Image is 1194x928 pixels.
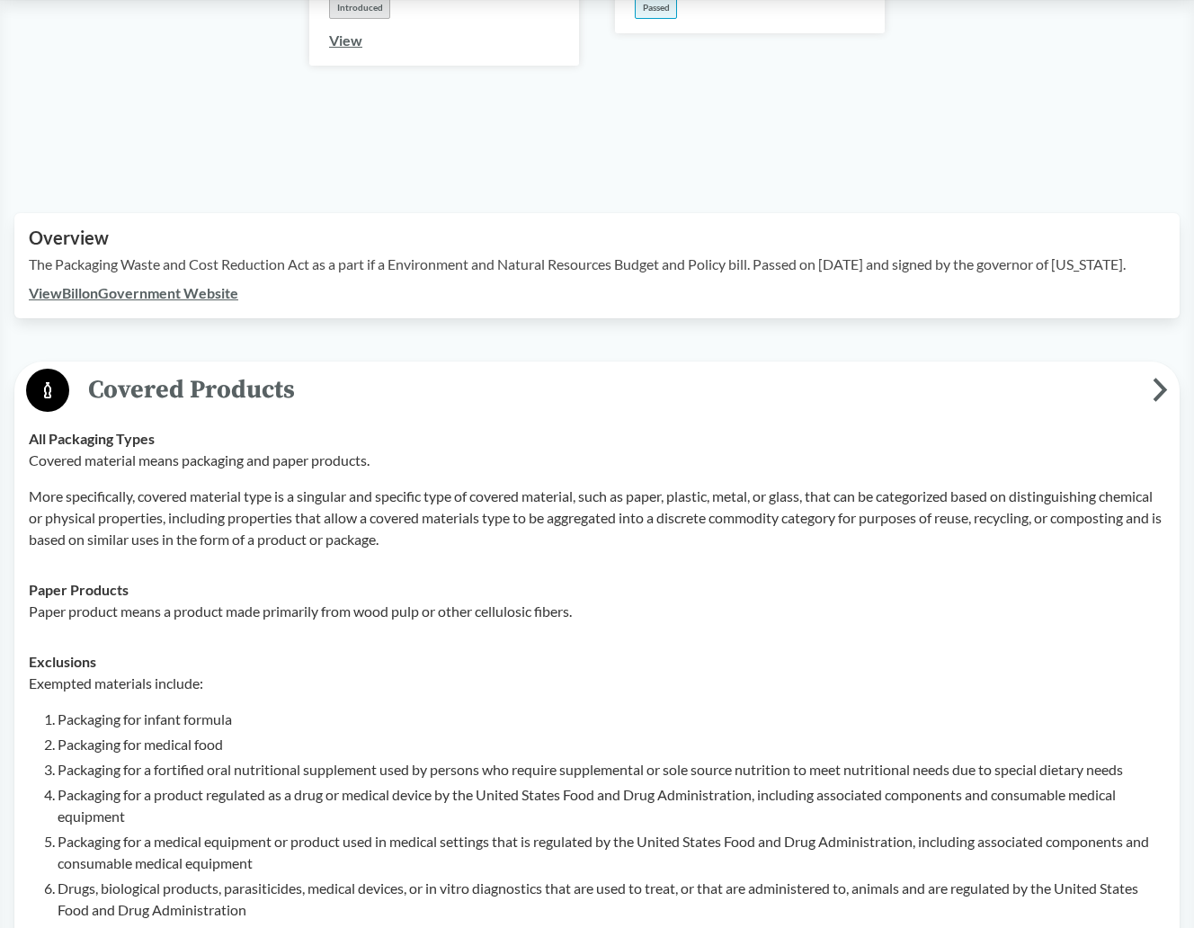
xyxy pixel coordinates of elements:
span: Covered Products [69,370,1153,410]
p: Paper product means a product made primarily from wood pulp or other cellulosic fibers. [29,601,1165,622]
button: Covered Products [21,368,1173,414]
strong: All Packaging Types [29,430,155,447]
p: Exempted materials include: [29,673,1165,694]
li: Packaging for infant formula [58,709,1165,730]
li: Packaging for medical food [58,734,1165,755]
h2: Overview [29,228,1165,248]
li: Packaging for a product regulated as a drug or medical device by the United States Food and Drug ... [58,784,1165,827]
p: Covered material means packaging and paper products. [29,450,1165,471]
li: Packaging for a fortified oral nutritional supplement used by persons who require supplemental or... [58,759,1165,781]
strong: Paper Products [29,581,129,598]
a: View [329,31,362,49]
p: More specifically, covered material type is a singular and specific type of covered material, suc... [29,486,1165,550]
li: Packaging for a medical equipment or product used in medical settings that is regulated by the Un... [58,831,1165,874]
li: Drugs, biological products, parasiticides, medical devices, or in vitro diagnostics that are used... [58,878,1165,921]
p: The Packaging Waste and Cost Reduction Act as a part if a Environment and Natural Resources Budge... [29,254,1165,275]
strong: Exclusions [29,653,96,670]
a: ViewBillonGovernment Website [29,284,238,301]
